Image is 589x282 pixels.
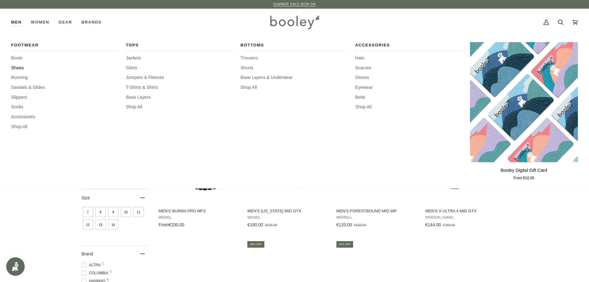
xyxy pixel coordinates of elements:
[126,104,234,111] a: Shop All
[11,114,119,120] a: Accessories
[126,42,234,52] a: Tops
[159,208,239,214] span: Men's Burma PRO MFS
[470,42,578,162] a: Booley Digital Gift Card
[355,42,463,52] a: Accessories
[6,257,25,276] iframe: Button to open loyalty program pop-up
[83,207,93,217] span: Size: 7
[159,215,239,219] span: Meindl
[355,104,463,111] a: Shop All
[514,176,534,181] span: From €10.00
[58,19,72,25] span: Gear
[107,278,109,281] span: 6
[241,84,348,91] a: Shop All
[355,65,463,72] a: Scarves
[336,241,353,248] div: 25% off
[126,42,234,48] span: Tops
[273,2,316,6] a: SUMMER SALE NOW ON
[134,207,144,217] span: Size: 11
[11,42,119,52] a: Footwear
[265,223,277,227] span: €225.00
[241,74,348,81] a: Base Layers & Underwear
[247,215,327,219] span: Meindl
[425,208,505,214] span: Men's X Ultra 4 Mid GTX
[11,9,26,36] div: Men Footwear Boots Shoes Running Sandals & Slides Slippers Socks Accessories Shop All Tops Jacket...
[501,167,547,174] p: Booley Digital Gift Card
[470,165,578,181] a: Booley Digital Gift Card
[355,84,463,91] a: Eyewear
[11,42,119,48] span: Footwear
[31,19,49,25] span: Women
[241,55,348,62] a: Trousers
[11,74,119,81] a: Running
[102,262,104,265] span: 1
[11,84,119,91] a: Sandals & Slides
[126,74,234,81] a: Jumpers & Fleeces
[470,42,578,162] product-grid-item-variant: €10.00
[247,241,264,248] div: 30% off
[126,84,234,91] span: T-Shirts & Shirts
[470,42,578,181] product-grid-item: Booley Digital Gift Card
[26,9,54,36] a: Women
[241,42,348,52] a: Bottoms
[169,222,184,227] span: €330.00
[11,65,119,72] a: Shoes
[247,222,263,227] span: €180.00
[355,94,463,101] a: Belts
[81,19,101,25] span: Brands
[354,223,366,227] span: €160.00
[126,65,234,72] a: Gilets
[425,222,441,227] span: €144.00
[108,219,118,230] span: Size: 14
[241,65,348,72] a: Shorts
[82,251,93,256] span: Brand
[121,207,131,217] span: Size: 10
[110,270,112,273] span: 5
[267,13,322,31] img: Booley
[336,215,416,219] span: Merrell
[96,207,106,217] span: Size: 8
[83,219,93,230] span: Size: 12
[54,9,77,36] a: Gear
[11,94,119,101] a: Slippers
[355,74,463,81] a: Gloves
[425,215,505,219] span: [PERSON_NAME]
[11,124,119,130] a: Shop All
[82,195,90,200] span: Size
[126,55,234,62] a: Jackets
[241,42,348,48] span: Bottoms
[336,208,416,214] span: Men's Forestbound Mid WP
[247,208,327,214] span: Men's [US_STATE] Mid GTX
[11,104,119,111] a: Socks
[126,94,234,101] a: Base Layers
[77,9,106,36] a: Brands
[11,9,26,36] a: Men
[355,55,463,62] a: Hats
[159,222,169,227] span: From
[11,55,119,62] a: Boots
[82,262,103,268] span: Altra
